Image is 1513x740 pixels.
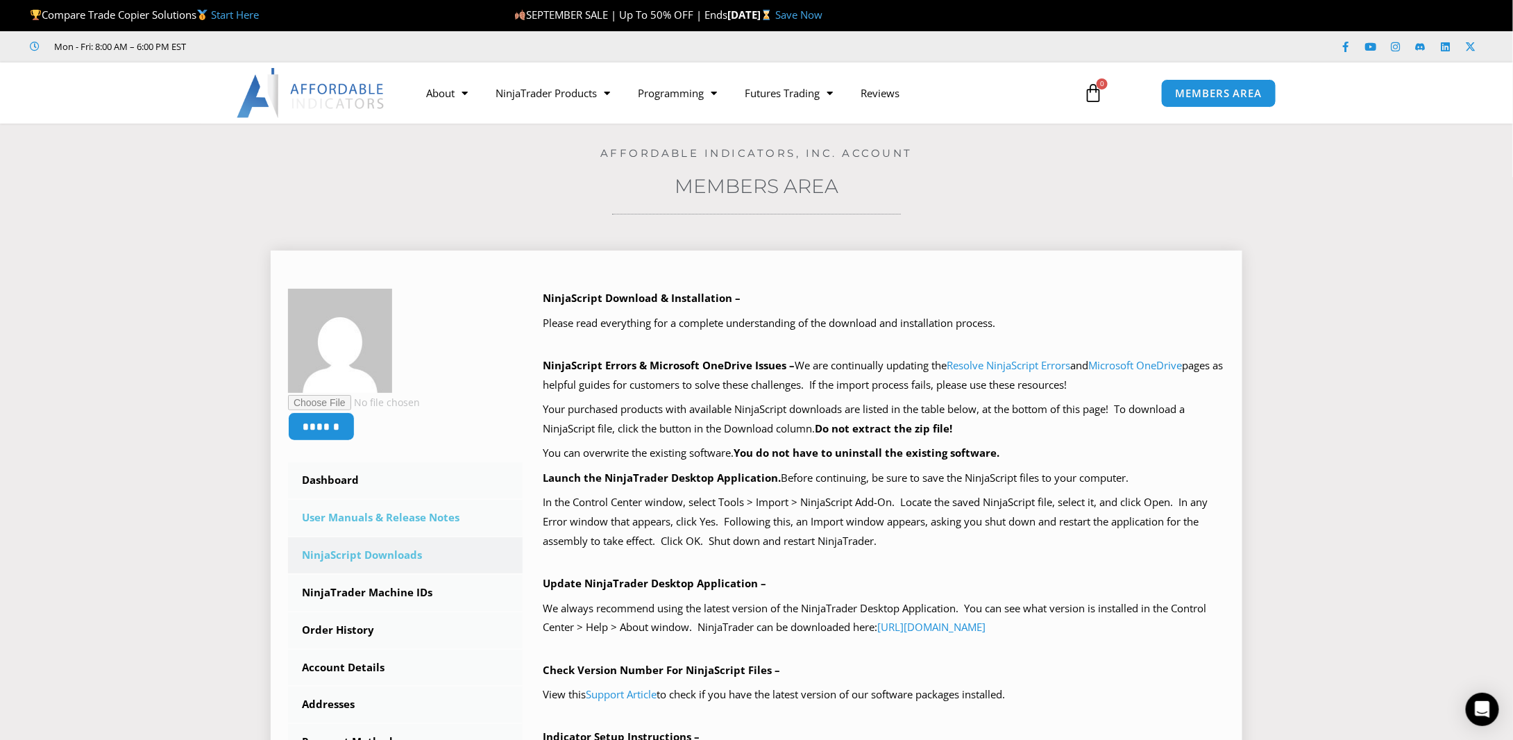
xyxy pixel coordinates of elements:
a: Start Here [211,8,259,22]
a: Dashboard [288,462,523,498]
strong: [DATE] [727,8,775,22]
div: Open Intercom Messenger [1466,693,1499,726]
a: 0 [1063,73,1124,113]
a: Save Now [775,8,822,22]
p: We always recommend using the latest version of the NinjaTrader Desktop Application. You can see ... [543,599,1226,638]
img: ae8ba17cab815c105e9bea5842e85a3adad92af8e1e03adf26c61a3bc6a0ae2b [288,289,392,393]
a: Futures Trading [731,77,847,109]
p: In the Control Center window, select Tools > Import > NinjaScript Add-On. Locate the saved NinjaS... [543,493,1226,551]
img: 🏆 [31,10,41,20]
a: Account Details [288,650,523,686]
img: ⌛ [761,10,772,20]
b: Check Version Number For NinjaScript Files – [543,663,781,677]
a: MEMBERS AREA [1161,79,1277,108]
a: Order History [288,612,523,648]
img: 🍂 [515,10,525,20]
a: Reviews [847,77,913,109]
b: You do not have to uninstall the existing software. [734,446,1000,460]
a: Microsoft OneDrive [1089,358,1183,372]
b: Do not extract the zip file! [815,421,953,435]
span: 0 [1097,78,1108,90]
p: View this to check if you have the latest version of our software packages installed. [543,685,1226,705]
b: Launch the NinjaTrader Desktop Application. [543,471,781,485]
p: Before continuing, be sure to save the NinjaScript files to your computer. [543,469,1226,488]
a: About [412,77,482,109]
a: NinjaScript Downloads [288,537,523,573]
a: User Manuals & Release Notes [288,500,523,536]
a: NinjaTrader Products [482,77,624,109]
img: 🥇 [197,10,208,20]
span: MEMBERS AREA [1176,88,1262,99]
a: Resolve NinjaScript Errors [947,358,1071,372]
b: NinjaScript Errors & Microsoft OneDrive Issues – [543,358,795,372]
a: Affordable Indicators, Inc. Account [600,146,913,160]
p: We are continually updating the and pages as helpful guides for customers to solve these challeng... [543,356,1226,395]
p: Please read everything for a complete understanding of the download and installation process. [543,314,1226,333]
iframe: Customer reviews powered by Trustpilot [206,40,414,53]
a: Addresses [288,687,523,723]
span: SEPTEMBER SALE | Up To 50% OFF | Ends [514,8,727,22]
span: Mon - Fri: 8:00 AM – 6:00 PM EST [51,38,187,55]
nav: Menu [412,77,1067,109]
a: Programming [624,77,731,109]
a: Members Area [675,174,838,198]
a: [URL][DOMAIN_NAME] [878,620,986,634]
a: Support Article [586,687,657,701]
b: Update NinjaTrader Desktop Application – [543,576,767,590]
a: NinjaTrader Machine IDs [288,575,523,611]
img: LogoAI | Affordable Indicators – NinjaTrader [237,68,386,118]
p: You can overwrite the existing software. [543,444,1226,463]
span: Compare Trade Copier Solutions [30,8,259,22]
b: NinjaScript Download & Installation – [543,291,741,305]
p: Your purchased products with available NinjaScript downloads are listed in the table below, at th... [543,400,1226,439]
